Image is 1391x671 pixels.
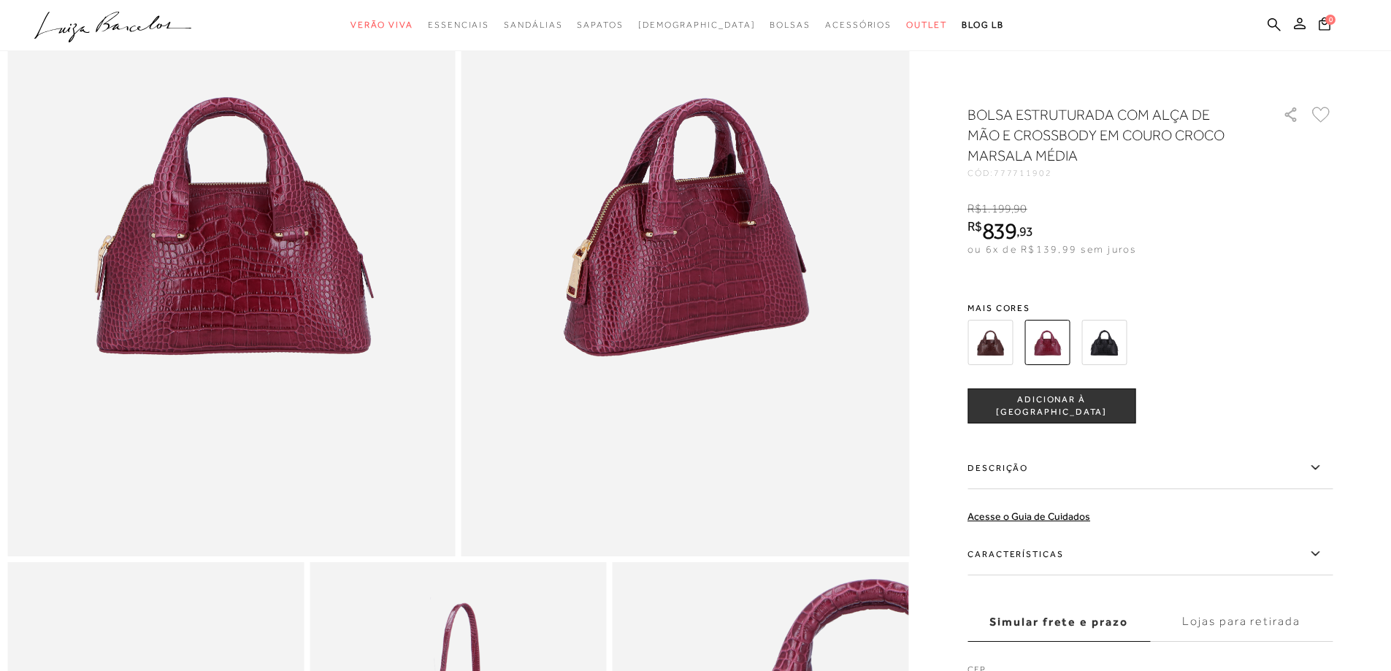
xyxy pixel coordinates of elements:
[428,12,489,39] a: noSubCategoriesText
[1011,202,1027,215] i: ,
[962,12,1004,39] a: BLOG LB
[1325,15,1336,25] span: 0
[577,12,623,39] a: noSubCategoriesText
[967,202,981,215] i: R$
[967,388,1135,423] button: ADICIONAR À [GEOGRAPHIC_DATA]
[350,12,413,39] a: noSubCategoriesText
[1019,223,1033,239] span: 93
[1016,225,1033,238] i: ,
[350,20,413,30] span: Verão Viva
[1013,202,1027,215] span: 90
[967,169,1260,177] div: CÓD:
[504,12,562,39] a: noSubCategoriesText
[967,447,1333,489] label: Descrição
[967,602,1150,642] label: Simular frete e prazo
[967,320,1013,365] img: BOLSA ESTRUTURADA COM ALÇA DE MÃO E CROSSBODY EM COURO CROCO CAFÉ MÉDIA
[1150,602,1333,642] label: Lojas para retirada
[770,12,811,39] a: noSubCategoriesText
[638,20,756,30] span: [DEMOGRAPHIC_DATA]
[967,510,1090,522] a: Acesse o Guia de Cuidados
[1081,320,1127,365] img: BOLSA ESTRUTURADA COM ALÇA DE MÃO E CROSSBODY EM COURO CROCO PRETO PEQUENA
[967,304,1333,313] span: Mais cores
[504,20,562,30] span: Sandálias
[825,20,892,30] span: Acessórios
[906,20,947,30] span: Outlet
[967,243,1136,255] span: ou 6x de R$139,99 sem juros
[1024,320,1070,365] img: BOLSA ESTRUTURADA COM ALÇA DE MÃO E CROSSBODY EM COURO CROCO MARSALA MÉDIA
[962,20,1004,30] span: BLOG LB
[1314,16,1335,36] button: 0
[770,20,811,30] span: Bolsas
[638,12,756,39] a: noSubCategoriesText
[967,533,1333,575] label: Características
[906,12,947,39] a: noSubCategoriesText
[982,218,1016,244] span: 839
[577,20,623,30] span: Sapatos
[994,168,1052,178] span: 777711902
[428,20,489,30] span: Essenciais
[981,202,1011,215] span: 1.199
[967,104,1241,166] h1: BOLSA ESTRUTURADA COM ALÇA DE MÃO E CROSSBODY EM COURO CROCO MARSALA MÉDIA
[968,394,1135,419] span: ADICIONAR À [GEOGRAPHIC_DATA]
[967,220,982,233] i: R$
[825,12,892,39] a: noSubCategoriesText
